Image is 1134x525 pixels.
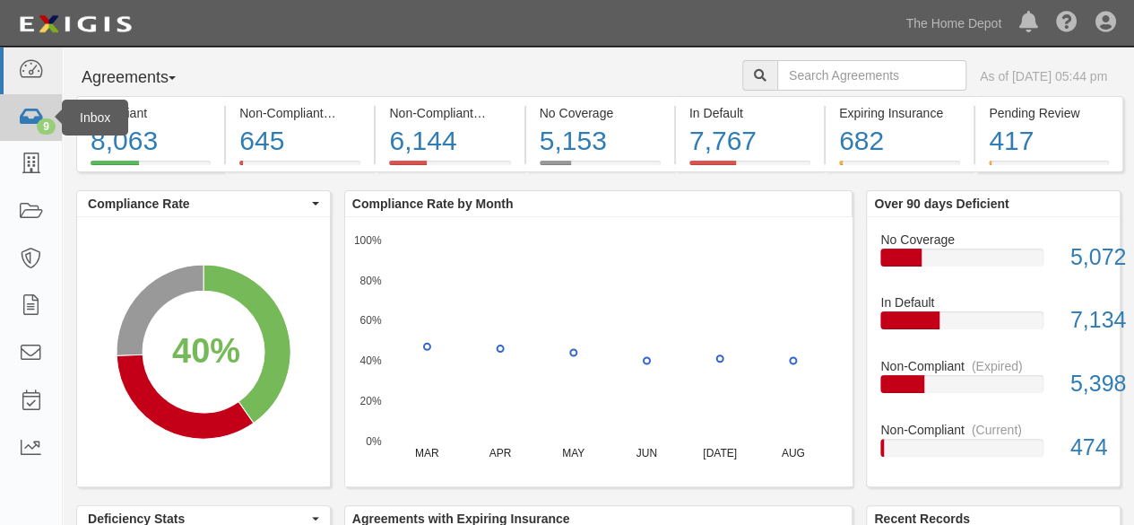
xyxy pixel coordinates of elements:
[239,122,360,161] div: 645
[874,197,1008,211] b: Over 90 days Deficient
[76,161,224,175] a: Compliant8,063
[366,434,382,447] text: 0%
[676,161,824,175] a: In Default7,767
[62,100,128,136] div: Inbox
[867,293,1120,311] div: In Default
[77,191,330,216] button: Compliance Rate
[777,60,966,91] input: Search Agreements
[1057,432,1120,464] div: 474
[239,104,360,122] div: Non-Compliant (Current)
[354,233,382,246] text: 100%
[1057,304,1120,337] div: 7,134
[867,357,1120,375] div: Non-Compliant
[415,447,439,459] text: MAR
[839,122,960,161] div: 682
[359,314,381,327] text: 60%
[636,447,656,459] text: JUN
[562,447,584,459] text: MAY
[76,60,211,96] button: Agreements
[376,161,524,175] a: Non-Compliant(Expired)6,144
[880,231,1106,294] a: No Coverage5,072
[77,217,330,486] svg: A chart.
[689,104,810,122] div: In Default
[88,195,307,213] span: Compliance Rate
[91,122,211,161] div: 8,063
[331,104,381,122] div: (Current)
[345,217,853,486] svg: A chart.
[37,118,56,135] div: 9
[972,357,1023,375] div: (Expired)
[359,395,381,407] text: 20%
[975,161,1123,175] a: Pending Review417
[880,421,1106,471] a: Non-Compliant(Current)474
[867,231,1120,249] div: No Coverage
[980,67,1107,85] div: As of [DATE] 05:44 pm
[880,293,1106,357] a: In Default7,134
[480,104,532,122] div: (Expired)
[489,447,511,459] text: APR
[540,104,661,122] div: No Coverage
[226,161,374,175] a: Non-Compliant(Current)645
[389,104,510,122] div: Non-Compliant (Expired)
[91,104,211,122] div: Compliant
[172,327,240,375] div: 40%
[1057,241,1120,274] div: 5,072
[972,421,1022,439] div: (Current)
[1056,13,1078,34] i: Help Center - Complianz
[989,122,1109,161] div: 417
[352,197,514,211] b: Compliance Rate by Month
[781,447,804,459] text: AUG
[1057,368,1120,400] div: 5,398
[703,447,737,459] text: [DATE]
[867,421,1120,439] div: Non-Compliant
[989,104,1109,122] div: Pending Review
[896,5,1010,41] a: The Home Depot
[526,161,674,175] a: No Coverage5,153
[826,161,974,175] a: Expiring Insurance682
[839,104,960,122] div: Expiring Insurance
[880,357,1106,421] a: Non-Compliant(Expired)5,398
[13,8,137,40] img: logo-5460c22ac91f19d4615b14bd174203de0afe785f0fc80cf4dbbc73dc1793850b.png
[540,122,661,161] div: 5,153
[359,354,381,367] text: 40%
[689,122,810,161] div: 7,767
[389,122,510,161] div: 6,144
[359,274,381,286] text: 80%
